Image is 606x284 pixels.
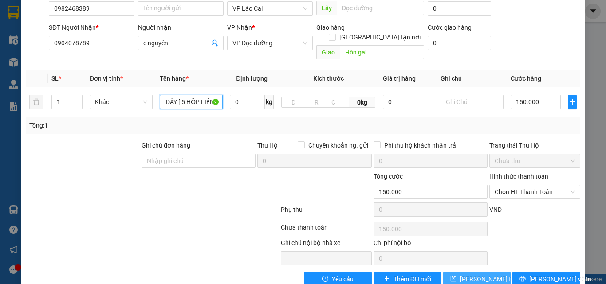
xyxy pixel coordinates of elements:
span: Cước hàng [511,75,541,82]
label: Cước giao hàng [428,24,472,31]
input: Dọc đường [337,1,424,15]
span: Tên hàng [160,75,189,82]
button: delete [29,95,43,109]
span: Khác [95,95,147,109]
input: C [328,97,349,108]
span: kg [265,95,274,109]
div: Người nhận [138,23,224,32]
div: Chi phí nội bộ [374,238,488,251]
input: VD: Bàn, Ghế [160,95,223,109]
span: Thêm ĐH mới [394,274,431,284]
span: Giao [316,45,340,59]
span: plus [568,98,576,105]
span: Yêu cầu [332,274,354,284]
span: printer [519,276,526,283]
div: Chưa thanh toán [280,222,373,238]
label: Ghi chú đơn hàng [142,142,190,149]
div: Phụ thu [280,205,373,220]
span: Phí thu hộ khách nhận trả [381,140,460,150]
span: Chuyển khoản ng. gửi [305,140,372,150]
input: R [305,97,329,108]
strong: 024 3236 3236 - [4,34,89,49]
span: [PERSON_NAME] và In [529,274,591,284]
div: Ghi chú nội bộ nhà xe [281,238,372,251]
span: Định lượng [236,75,268,82]
span: plus [384,276,390,283]
span: VP Dọc đường [232,36,307,50]
span: Gửi hàng Hạ Long: Hotline: [8,59,85,83]
span: save [450,276,456,283]
input: Cước giao hàng [428,36,491,50]
span: 0kg [349,97,375,108]
span: [GEOGRAPHIC_DATA] tận nơi [336,32,424,42]
input: Dọc đường [340,45,424,59]
label: Hình thức thanh toán [489,173,548,180]
span: user-add [211,39,218,47]
span: Tổng cước [374,173,403,180]
span: VP Nhận [227,24,252,31]
span: Giao hàng [316,24,345,31]
span: Đơn vị tính [90,75,123,82]
input: Cước lấy hàng [428,1,491,16]
span: Chọn HT Thanh Toán [495,185,575,198]
input: Ghi chú đơn hàng [142,154,256,168]
span: Giá trị hàng [383,75,416,82]
span: VP Lào Cai [232,2,307,15]
div: SĐT Người Nhận [49,23,134,32]
div: Trạng thái Thu Hộ [489,140,580,150]
span: SL [51,75,59,82]
span: Gửi hàng [GEOGRAPHIC_DATA]: Hotline: [4,26,89,57]
input: D [281,97,305,108]
th: Ghi chú [437,70,507,87]
span: Lấy [316,1,337,15]
strong: 0888 827 827 - 0848 827 827 [19,42,89,57]
span: [PERSON_NAME] thay đổi [460,274,531,284]
span: Thu Hộ [257,142,278,149]
button: plus [568,95,577,109]
input: Ghi Chú [441,95,504,109]
strong: Công ty TNHH Phúc Xuyên [9,4,83,23]
div: Tổng: 1 [29,121,235,130]
span: Kích thước [313,75,344,82]
span: exclamation-circle [322,276,328,283]
span: Chưa thu [495,154,575,167]
span: VND [489,206,502,213]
